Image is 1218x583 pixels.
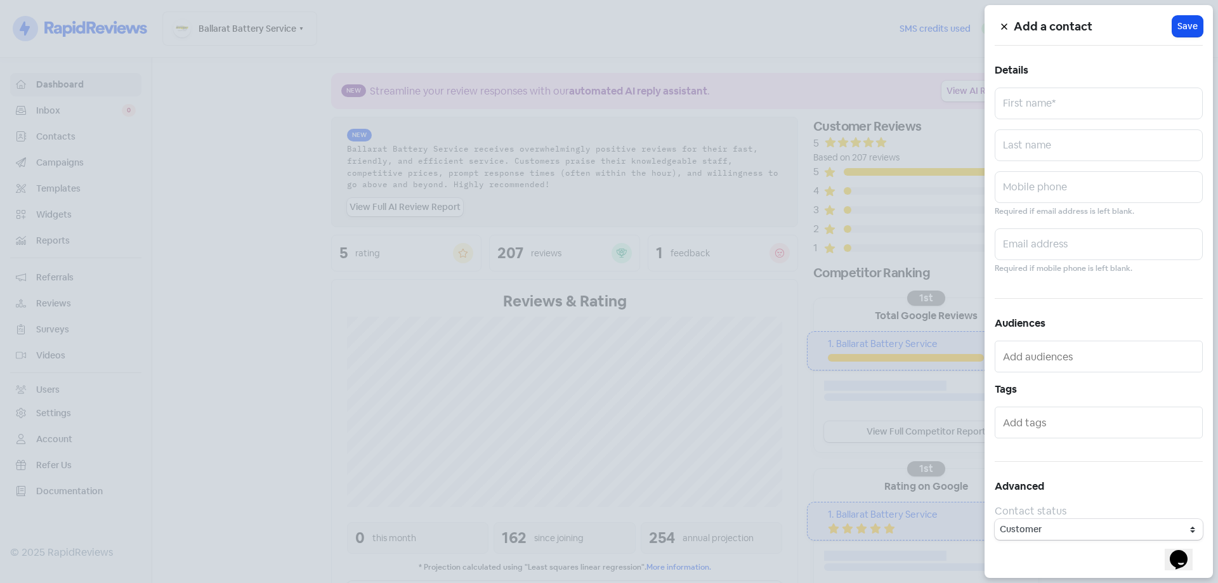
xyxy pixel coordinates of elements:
[1165,532,1205,570] iframe: chat widget
[995,228,1203,260] input: Email address
[995,263,1132,275] small: Required if mobile phone is left blank.
[995,171,1203,203] input: Mobile phone
[995,206,1134,218] small: Required if email address is left blank.
[1014,17,1172,36] h5: Add a contact
[1003,346,1197,367] input: Add audiences
[995,129,1203,161] input: Last name
[1172,16,1203,37] button: Save
[995,314,1203,333] h5: Audiences
[1003,412,1197,433] input: Add tags
[1177,20,1198,33] span: Save
[995,504,1203,519] div: Contact status
[995,477,1203,496] h5: Advanced
[995,61,1203,80] h5: Details
[995,88,1203,119] input: First name
[995,380,1203,399] h5: Tags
